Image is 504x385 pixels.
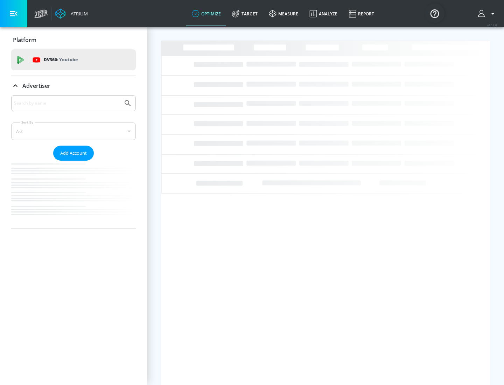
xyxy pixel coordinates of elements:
[11,95,136,229] div: Advertiser
[13,36,36,44] p: Platform
[59,56,78,63] p: Youtube
[60,149,87,157] span: Add Account
[263,1,304,26] a: measure
[425,3,444,23] button: Open Resource Center
[11,122,136,140] div: A-Z
[304,1,343,26] a: Analyze
[11,161,136,229] nav: list of Advertiser
[14,99,120,108] input: Search by name
[487,23,497,27] span: v 4.19.0
[11,30,136,50] div: Platform
[343,1,380,26] a: Report
[11,76,136,96] div: Advertiser
[68,10,88,17] div: Atrium
[226,1,263,26] a: Target
[20,120,35,125] label: Sort By
[22,82,50,90] p: Advertiser
[53,146,94,161] button: Add Account
[186,1,226,26] a: optimize
[55,8,88,19] a: Atrium
[44,56,78,64] p: DV360:
[11,49,136,70] div: DV360: Youtube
